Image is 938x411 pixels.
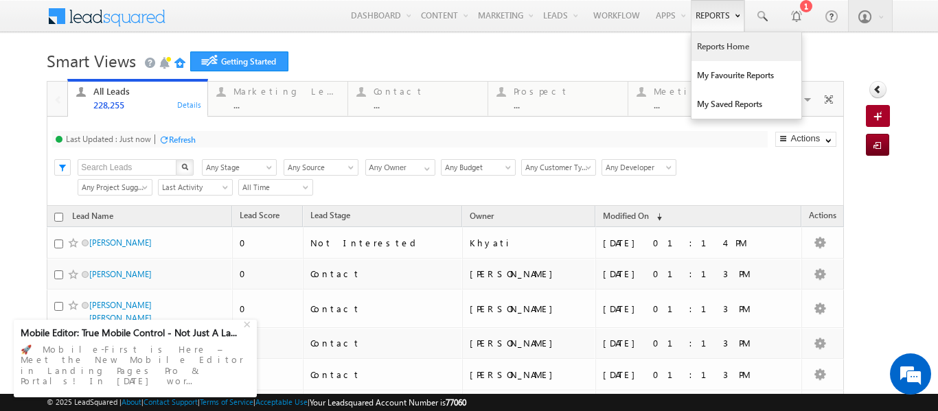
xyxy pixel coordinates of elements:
div: Meeting [654,86,759,97]
a: Any Budget [441,159,516,176]
div: [PERSON_NAME] [470,303,589,315]
div: Contact [310,337,456,349]
img: Search [181,163,188,170]
a: Show All Items [417,160,434,174]
a: Prospect... [488,82,628,116]
div: Project Suggested Filter [78,178,151,196]
span: Lead Score [240,210,279,220]
div: ... [654,99,759,110]
span: (sorted descending) [651,211,662,222]
span: Modified On [603,211,649,221]
a: All Time [238,179,313,196]
textarea: Type your message and hit 'Enter' [18,127,251,305]
div: [DATE] 01:13 PM [603,337,792,349]
span: Smart Views [47,49,136,71]
img: d_60004797649_company_0_60004797649 [23,72,58,90]
a: About [122,397,141,406]
div: All Leads [93,86,199,97]
span: Last Activity [159,181,228,193]
button: Actions [775,132,836,147]
div: [DATE] 01:13 PM [603,368,792,381]
a: Any Stage [202,159,277,176]
a: Acceptable Use [255,397,308,406]
div: ... [514,99,619,110]
a: Lead Name [65,209,120,226]
span: © 2025 LeadSquared | | | | | [47,396,466,409]
input: Check all records [54,213,63,222]
div: Chat with us now [71,72,231,90]
span: Lead Stage [310,210,350,220]
input: Search Leads [78,159,177,176]
div: ... [233,99,339,110]
a: Lead Score [233,208,286,226]
div: Contact [310,268,456,280]
div: Mobile Editor: True Mobile Control - Not Just A La... [21,327,242,339]
div: 0 [240,237,297,249]
div: [PERSON_NAME] [470,268,589,280]
a: Reports Home [691,32,801,61]
span: Owner [470,211,494,221]
a: [PERSON_NAME] [89,269,152,279]
div: Marketing Leads [233,86,339,97]
div: Contact [374,86,479,97]
div: 228,255 [93,99,199,110]
div: 0 [240,303,297,315]
div: Developer Filter [602,158,675,176]
a: My Favourite Reports [691,61,801,90]
div: Khyati [470,237,589,249]
a: Any Customer Type [521,159,596,176]
div: Minimize live chat window [225,7,258,40]
div: Lead Source Filter [284,158,358,176]
a: All Leads228,255Details [67,79,208,117]
a: Last Activity [158,179,233,196]
a: Meeting... [628,82,768,116]
div: Lead Stage Filter [202,158,277,176]
div: Owner Filter [365,158,434,176]
a: Terms of Service [200,397,253,406]
span: Any Project Suggested [78,181,148,193]
a: Modified On (sorted descending) [596,208,669,226]
span: Any Source [284,161,354,174]
a: Getting Started [190,51,288,71]
span: Any Developer [602,161,672,174]
div: [DATE] 01:13 PM [603,303,792,315]
div: Refresh [169,134,196,145]
span: 77060 [446,397,466,408]
a: Contact... [347,82,488,116]
span: All Time [239,181,308,193]
span: Your Leadsquared Account Number is [310,397,466,408]
div: Budget Filter [441,158,514,176]
a: Any Source [284,159,358,176]
span: Actions [802,208,843,226]
span: Any Budget [442,161,511,174]
div: 0 [240,368,297,381]
a: [PERSON_NAME] [PERSON_NAME] [89,300,152,323]
div: Contact [310,368,456,381]
div: [PERSON_NAME] [470,337,589,349]
div: ... [374,99,479,110]
a: Marketing Leads... [207,82,348,116]
div: 🚀 Mobile-First is Here – Meet the New Mobile Editor in Landing Pages Pro & Portals! In [DATE] wor... [21,340,250,390]
span: Any Stage [203,161,272,174]
a: Contact Support [144,397,198,406]
div: + [240,315,257,331]
a: My Saved Reports [691,90,801,119]
div: Customer Type Filter [521,158,595,176]
div: Not Interested [310,237,456,249]
div: 0 [240,268,297,280]
a: Any Developer [602,159,676,176]
div: Contact [310,303,456,315]
span: Any Customer Type [522,161,591,174]
div: Details [176,98,203,110]
div: Prospect [514,86,619,97]
div: 0 [240,337,297,349]
a: Any Project Suggested [78,179,152,196]
input: Type to Search [365,159,435,176]
a: Lead Stage [304,208,357,226]
div: [PERSON_NAME] [470,368,589,381]
a: [PERSON_NAME] [89,237,152,248]
div: Last Updated : Just now [66,134,151,144]
div: [DATE] 01:14 PM [603,237,792,249]
div: [DATE] 01:13 PM [603,268,792,280]
em: Start Chat [187,317,249,336]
